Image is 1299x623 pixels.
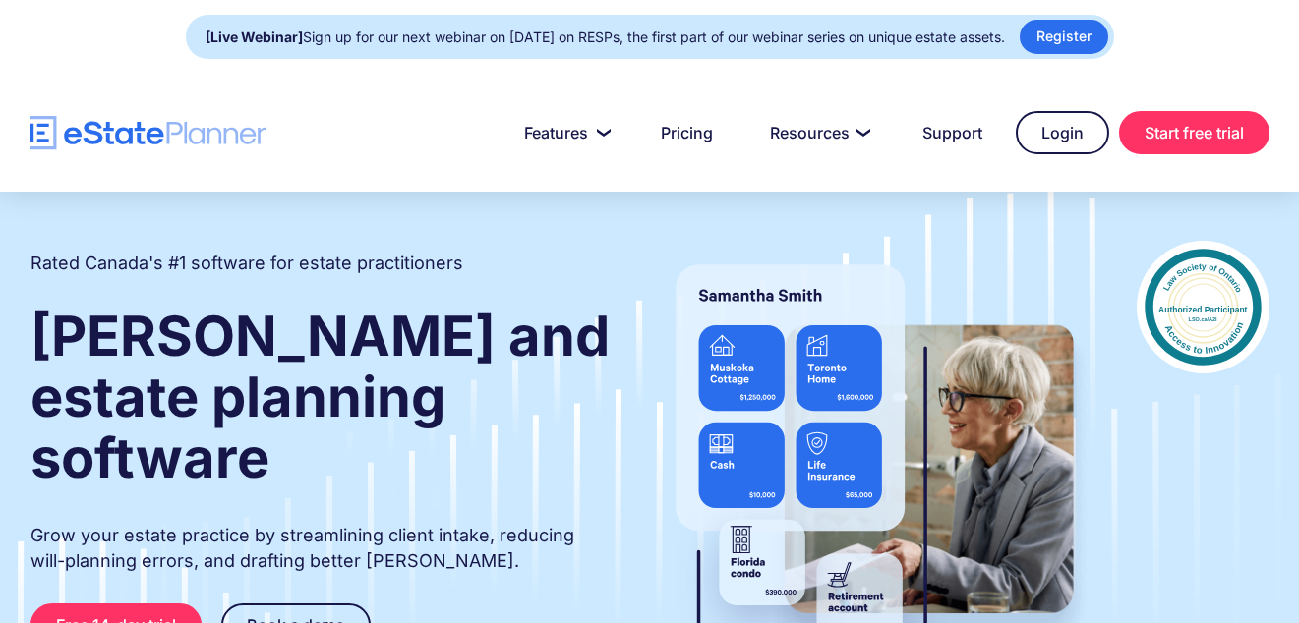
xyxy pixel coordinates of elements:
[501,113,627,152] a: Features
[30,251,463,276] h2: Rated Canada's #1 software for estate practitioners
[30,523,613,574] p: Grow your estate practice by streamlining client intake, reducing will-planning errors, and draft...
[746,113,889,152] a: Resources
[1020,20,1108,54] a: Register
[1119,111,1269,154] a: Start free trial
[206,24,1005,51] div: Sign up for our next webinar on [DATE] on RESPs, the first part of our webinar series on unique e...
[1016,111,1109,154] a: Login
[30,303,610,491] strong: [PERSON_NAME] and estate planning software
[206,28,303,45] strong: [Live Webinar]
[899,113,1006,152] a: Support
[30,116,266,150] a: home
[637,113,737,152] a: Pricing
